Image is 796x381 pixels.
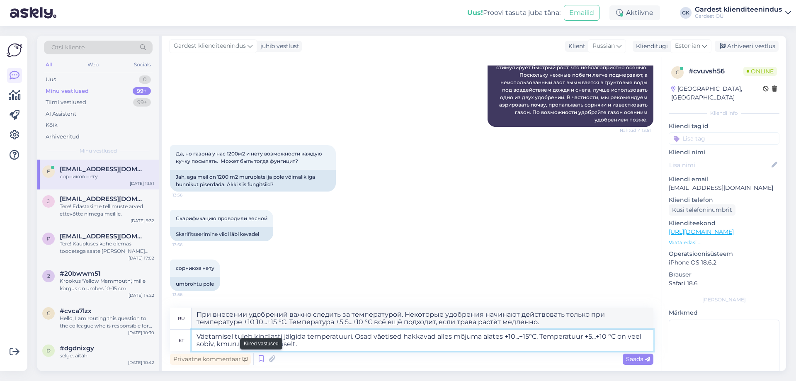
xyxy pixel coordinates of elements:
[139,75,151,84] div: 0
[86,59,100,70] div: Web
[46,75,56,84] div: Uus
[47,168,50,175] span: e
[46,121,58,129] div: Kõik
[51,43,85,52] span: Otsi kliente
[192,330,653,351] textarea: Väetamisel tuleb kindlasti jälgida temperatuuri. Osad väetised hakkavad alles mõjuma alates +10.....
[633,42,668,51] div: Klienditugi
[46,87,89,95] div: Minu vestlused
[695,13,782,19] div: Gardest OÜ
[133,98,151,107] div: 99+
[179,333,184,347] div: et
[170,354,251,365] div: Privaatne kommentaar
[244,340,279,347] small: Kiired vastused
[669,239,779,246] p: Vaata edasi ...
[669,219,779,228] p: Klienditeekond
[46,133,80,141] div: Arhiveeritud
[60,195,146,203] span: jaaguphinn@gmail.com
[564,5,599,21] button: Emailid
[60,270,101,277] span: #20bwwm51
[488,46,653,127] div: Осенью потребности газона меняются, и избыток азота может принести больше вреда, чем пользы. Азот...
[178,311,185,325] div: ru
[7,42,22,58] img: Askly Logo
[620,127,651,133] span: Nähtud ✓ 13:51
[60,345,94,352] span: #dgdnixgy
[133,87,151,95] div: 99+
[60,277,154,292] div: Krookus 'Yellow Mammouth', mille kõrgus on umbes 10–15 cm
[170,277,220,291] div: umbrohtu pole
[609,5,660,20] div: Aktiivne
[680,7,692,19] div: GK
[669,148,779,157] p: Kliendi nimi
[60,240,154,255] div: Tere! Kaupluses kohe olemas toodetega saate [PERSON_NAME] päeval või järgmisel päeval kauba juba ...
[669,204,735,216] div: Küsi telefoninumbrit
[129,292,154,298] div: [DATE] 14:22
[60,173,154,180] div: сорников нету
[669,270,779,279] p: Brauser
[46,98,86,107] div: Tiimi vestlused
[44,59,53,70] div: All
[695,6,782,13] div: Gardest klienditeenindus
[467,9,483,17] b: Uus!
[47,273,50,279] span: 2
[695,6,791,19] a: Gardest klienditeenindusGardest OÜ
[176,215,267,221] span: Скарификацию проводили весной
[669,296,779,303] div: [PERSON_NAME]
[47,310,51,316] span: c
[176,265,214,271] span: сорников нету
[669,308,779,317] p: Märkmed
[626,355,650,363] span: Saada
[130,180,154,187] div: [DATE] 13:51
[128,330,154,336] div: [DATE] 10:30
[60,315,154,330] div: Hello, I am routing this question to the colleague who is responsible for this topic. The reply m...
[172,291,204,298] span: 13:56
[257,42,299,51] div: juhib vestlust
[128,359,154,366] div: [DATE] 10:42
[176,150,323,164] span: Да, но газона у нас 1200м2 и нету возможности каждую кучку посыпать. Может быть тогда фунгицит?
[60,352,154,359] div: selge, aitäh
[669,250,779,258] p: Operatsioonisüsteem
[132,59,153,70] div: Socials
[46,347,51,354] span: d
[174,41,246,51] span: Gardest klienditeenindus
[129,255,154,261] div: [DATE] 17:02
[47,198,50,204] span: j
[669,228,734,235] a: [URL][DOMAIN_NAME]
[47,235,51,242] span: p
[743,67,777,76] span: Online
[565,42,585,51] div: Klient
[80,147,117,155] span: Minu vestlused
[467,8,561,18] div: Proovi tasuta juba täna:
[60,307,92,315] span: #cvca7lzx
[60,165,146,173] span: edgar94@bk.ru
[60,233,146,240] span: pparmson@gmail.com
[170,170,336,192] div: Jah, aga meil on 1200 m2 muruplatsi ja pole võimalik iga hunnikut piserdada. Äkki siis fungitsiid?
[676,69,680,75] span: c
[669,196,779,204] p: Kliendi telefon
[131,218,154,224] div: [DATE] 9:32
[669,279,779,288] p: Safari 18.6
[669,184,779,192] p: [EMAIL_ADDRESS][DOMAIN_NAME]
[671,85,763,102] div: [GEOGRAPHIC_DATA], [GEOGRAPHIC_DATA]
[192,308,653,329] textarea: При внесении удобрений важно следить за температурой. Некоторые удобрения начинают действовать то...
[669,175,779,184] p: Kliendi email
[172,242,204,248] span: 13:56
[669,132,779,145] input: Lisa tag
[669,109,779,117] div: Kliendi info
[172,192,204,198] span: 13:56
[60,203,154,218] div: Tere! Edastasime tellimuste arved ettevõtte nimega meilile.
[170,227,273,241] div: Skarifitseerimine viidi läbi kevadel
[669,160,770,170] input: Lisa nimi
[715,41,779,52] div: Arhiveeri vestlus
[592,41,615,51] span: Russian
[689,66,743,76] div: # cvuvsh56
[675,41,700,51] span: Estonian
[46,110,76,118] div: AI Assistent
[669,122,779,131] p: Kliendi tag'id
[669,258,779,267] p: iPhone OS 18.6.2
